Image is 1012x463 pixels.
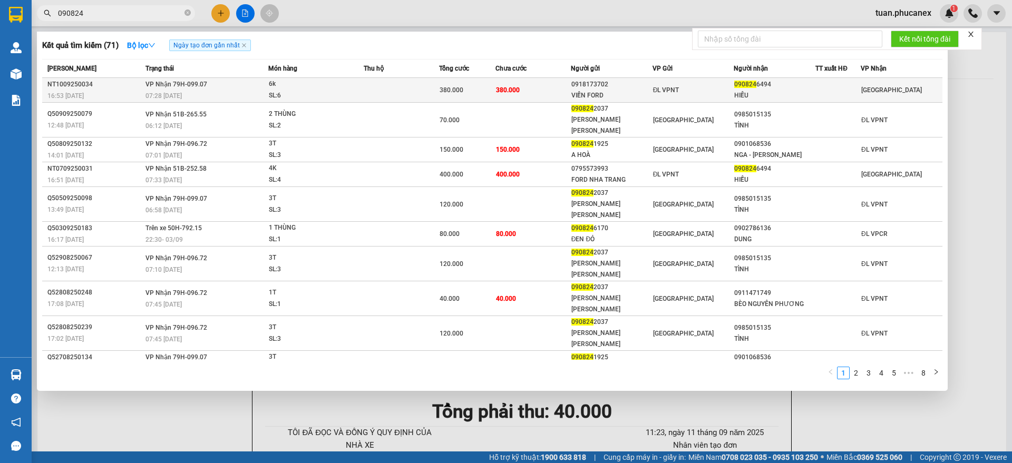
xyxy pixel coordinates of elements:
[11,417,21,427] span: notification
[269,109,348,120] div: 2 THÙNG
[571,282,652,293] div: 2037
[440,230,460,238] span: 80.000
[145,324,207,331] span: VP Nhận 79H-096.72
[571,103,652,114] div: 2037
[145,176,182,184] span: 07:33 [DATE]
[653,171,679,178] span: ĐL VPNT
[653,116,714,124] span: [GEOGRAPHIC_DATA]
[824,367,837,379] li: Previous Page
[269,78,348,90] div: 6k
[653,146,714,153] span: [GEOGRAPHIC_DATA]
[169,40,251,51] span: Ngày tạo đơn gần nhất
[571,249,593,256] span: 090824
[967,31,975,38] span: close
[269,90,348,102] div: SL: 6
[571,140,593,147] span: 090824
[269,287,348,299] div: 1T
[11,42,22,53] img: warehouse-icon
[571,223,652,234] div: 6170
[127,41,155,50] strong: Bộ lọc
[439,65,469,72] span: Tổng cước
[734,139,815,150] div: 0901068536
[269,333,348,345] div: SL: 3
[47,152,84,159] span: 14:01 [DATE]
[496,295,516,302] span: 40.000
[653,330,714,337] span: [GEOGRAPHIC_DATA]
[47,223,142,234] div: Q50309250183
[571,318,593,326] span: 090824
[571,163,652,174] div: 0795573993
[13,13,66,66] img: logo.jpg
[145,266,182,273] span: 07:10 [DATE]
[269,299,348,310] div: SL: 1
[145,195,207,202] span: VP Nhận 79H-099.07
[917,367,930,379] li: 8
[47,139,142,150] div: Q50809250132
[930,367,942,379] button: right
[440,295,460,302] span: 40.000
[571,174,652,185] div: FORD NHA TRANG
[899,33,950,45] span: Kết nối tổng đài
[11,95,22,106] img: solution-icon
[47,252,142,263] div: Q52908250067
[571,90,652,101] div: VIỄN FORD
[269,252,348,264] div: 3T
[145,65,174,72] span: Trạng thái
[440,201,463,208] span: 120.000
[861,201,888,208] span: ĐL VPNT
[734,165,756,172] span: 090824
[47,287,142,298] div: Q52808250248
[47,109,142,120] div: Q50909250079
[145,254,207,262] span: VP Nhận 79H-096.72
[734,120,815,131] div: TÌNH
[269,264,348,275] div: SL: 3
[47,193,142,204] div: Q50509250098
[571,247,652,258] div: 2037
[269,222,348,234] div: 1 THÙNG
[653,260,714,268] span: [GEOGRAPHIC_DATA]
[145,353,207,361] span: VP Nhận 79H-099.07
[653,295,714,302] span: [GEOGRAPHIC_DATA]
[653,65,673,72] span: VP Gửi
[571,224,593,232] span: 090824
[861,359,888,367] span: ĐL VPNT
[571,328,652,350] div: [PERSON_NAME] [PERSON_NAME]
[47,322,142,333] div: Q52808250239
[496,359,520,367] span: 180.000
[875,367,887,379] a: 4
[145,152,182,159] span: 07:01 [DATE]
[47,206,84,213] span: 13:49 [DATE]
[65,15,104,65] b: Gửi khách hàng
[11,369,22,380] img: warehouse-icon
[653,201,714,208] span: [GEOGRAPHIC_DATA]
[698,31,882,47] input: Nhập số tổng đài
[861,230,888,238] span: ĐL VPCR
[861,260,888,268] span: ĐL VPNT
[571,139,652,150] div: 1925
[571,234,652,245] div: ĐEN ĐỎ
[824,367,837,379] button: left
[269,138,348,150] div: 3T
[145,92,182,100] span: 07:28 [DATE]
[571,150,652,161] div: A HOÀ
[571,189,593,196] span: 090824
[571,188,652,199] div: 2037
[58,7,182,19] input: Tìm tên, số ĐT hoặc mã đơn
[837,367,850,379] li: 1
[900,367,917,379] span: •••
[571,317,652,328] div: 2037
[184,9,191,16] span: close-circle
[734,253,815,264] div: 0985015135
[571,258,652,280] div: [PERSON_NAME] [PERSON_NAME]
[47,163,142,174] div: NT0709250031
[734,150,815,161] div: NGA - [PERSON_NAME]
[734,264,815,275] div: TÌNH
[653,230,714,238] span: [GEOGRAPHIC_DATA]
[47,122,84,129] span: 12:48 [DATE]
[364,65,384,72] span: Thu hộ
[734,90,815,101] div: HIẾU
[440,330,463,337] span: 120.000
[145,122,182,130] span: 06:12 [DATE]
[734,65,768,72] span: Người nhận
[888,367,900,379] a: 5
